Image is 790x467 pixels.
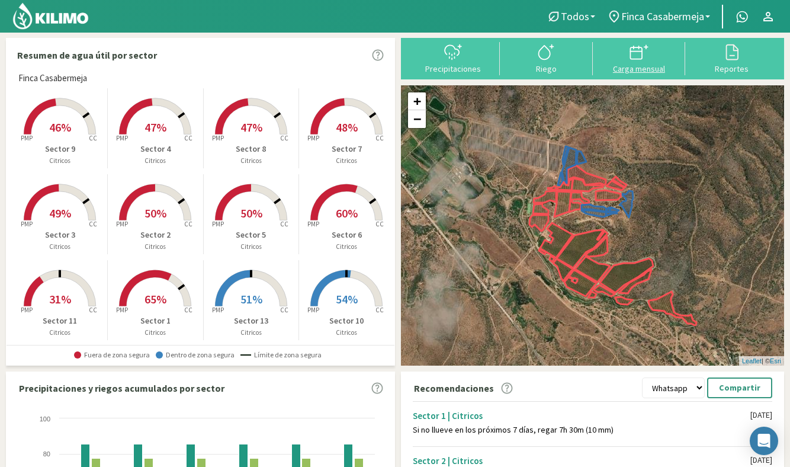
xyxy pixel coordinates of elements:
[108,143,203,155] p: Sector 4
[156,351,235,359] span: Dentro de zona segura
[185,220,193,228] tspan: CC
[144,120,166,135] span: 47%
[307,134,319,142] tspan: PMP
[108,156,203,166] p: Citricos
[414,381,494,395] p: Recomendaciones
[185,134,193,142] tspan: CC
[204,156,298,166] p: Citricos
[299,156,394,166] p: Citricos
[116,306,128,314] tspan: PMP
[413,410,750,421] div: Sector 1 | Citricos
[561,10,589,23] span: Todos
[593,42,686,73] button: Carga mensual
[376,220,384,228] tspan: CC
[12,229,107,241] p: Sector 3
[17,48,157,62] p: Resumen de agua útil por sector
[770,357,781,364] a: Esri
[43,450,50,458] text: 80
[12,242,107,252] p: Citricos
[719,381,760,395] p: Compartir
[739,356,784,366] div: | ©
[204,242,298,252] p: Citricos
[750,455,772,465] div: [DATE]
[742,357,762,364] a: Leaflet
[240,206,262,220] span: 50%
[307,306,319,314] tspan: PMP
[49,120,71,135] span: 46%
[240,292,262,306] span: 51%
[707,378,772,398] button: Compartir
[685,42,778,73] button: Reportes
[89,134,97,142] tspan: CC
[108,328,203,338] p: Citricos
[21,220,33,228] tspan: PMP
[74,351,150,359] span: Fuera de zona segura
[21,306,33,314] tspan: PMP
[750,410,772,420] div: [DATE]
[240,120,262,135] span: 47%
[12,328,107,338] p: Citricos
[211,134,223,142] tspan: PMP
[299,242,394,252] p: Citricos
[204,328,298,338] p: Citricos
[49,292,71,306] span: 31%
[500,42,593,73] button: Riego
[89,220,97,228] tspan: CC
[689,65,775,73] div: Reportes
[12,143,107,155] p: Sector 9
[750,427,778,455] div: Open Intercom Messenger
[299,328,394,338] p: Citricos
[89,306,97,314] tspan: CC
[40,415,50,423] text: 100
[19,381,224,395] p: Precipitaciones y riegos acumulados por sector
[408,92,426,110] a: Zoom in
[49,206,71,220] span: 49%
[144,292,166,306] span: 65%
[204,229,298,241] p: Sector 5
[408,110,426,128] a: Zoom out
[116,220,128,228] tspan: PMP
[413,425,750,435] div: Si no llueve en los próximos 7 días, regar 7h 30m (10 mm)
[240,351,322,359] span: Límite de zona segura
[21,134,33,142] tspan: PMP
[299,229,394,241] p: Sector 6
[211,220,223,228] tspan: PMP
[116,134,128,142] tspan: PMP
[336,120,358,135] span: 48%
[12,2,89,30] img: Kilimo
[18,72,87,85] span: Finca Casabermeja
[280,306,288,314] tspan: CC
[307,220,319,228] tspan: PMP
[336,292,358,306] span: 54%
[410,65,496,73] div: Precipitaciones
[280,220,288,228] tspan: CC
[336,206,358,220] span: 60%
[108,242,203,252] p: Citricos
[299,143,394,155] p: Sector 7
[299,315,394,327] p: Sector 10
[413,455,750,466] div: Sector 2 | Citricos
[108,229,203,241] p: Sector 2
[376,134,384,142] tspan: CC
[376,306,384,314] tspan: CC
[204,315,298,327] p: Sector 13
[12,315,107,327] p: Sector 11
[621,10,704,23] span: Finca Casabermeja
[12,156,107,166] p: Citricos
[503,65,589,73] div: Riego
[280,134,288,142] tspan: CC
[211,306,223,314] tspan: PMP
[596,65,682,73] div: Carga mensual
[108,315,203,327] p: Sector 1
[407,42,500,73] button: Precipitaciones
[185,306,193,314] tspan: CC
[204,143,298,155] p: Sector 8
[144,206,166,220] span: 50%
